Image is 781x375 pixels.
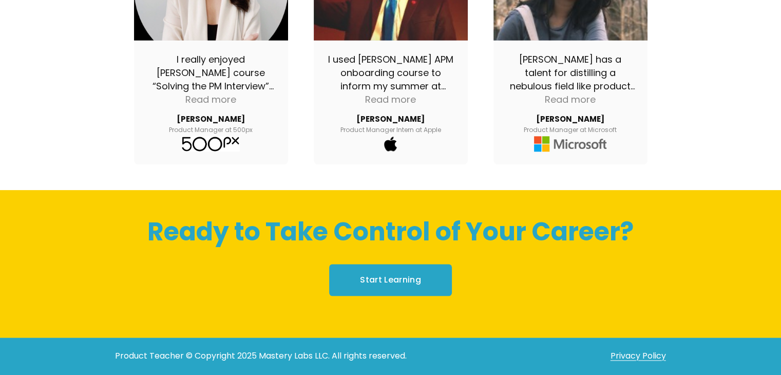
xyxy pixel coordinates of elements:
[524,125,617,134] span: Product Manager at Microsoft
[333,136,447,152] a: View on LinkedIn
[356,115,425,124] a: Review by Alvin Alaphat
[340,125,441,134] span: Product Manager Intern at Apple
[536,115,604,124] a: Review by Nancy Wang
[536,115,604,124] span: [PERSON_NAME]
[185,93,236,106] div: Read more
[329,264,451,295] a: Start Learning
[506,136,635,152] a: View on LinkedIn
[177,115,245,124] span: [PERSON_NAME]
[177,115,245,124] a: Review by Jessie Wang
[611,349,666,364] a: Privacy Policy
[356,115,425,124] span: [PERSON_NAME]
[147,53,275,93] div: I really enjoyed [PERSON_NAME] course “Solving the PM Interview” and loved its logical structure,...
[169,125,253,134] span: Product Manager at 500px
[327,53,455,93] div: This was my first time approaching the PM role after switching from engineering, so I didn’t know...
[147,214,634,249] strong: Ready to Take Control of Your Career?
[115,349,477,364] p: Product Teacher © Copyright 2025 Mastery Labs LLC. All rights reserved.
[147,136,275,152] a: View on LinkedIn
[365,93,416,106] div: Read more
[545,93,596,106] div: Read more
[328,53,453,106] font: I used [PERSON_NAME] APM onboarding course to inform my summer at [GEOGRAPHIC_DATA].
[506,53,635,93] div: [PERSON_NAME] has a talent for distilling a nebulous field like product management into actionabl...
